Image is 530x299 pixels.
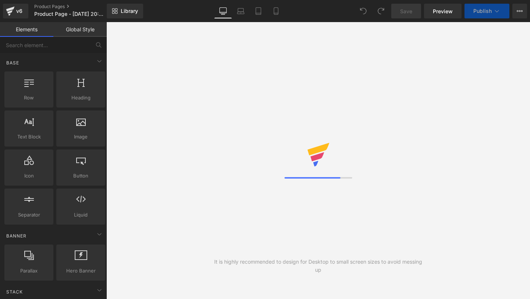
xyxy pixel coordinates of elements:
[7,94,51,102] span: Row
[53,22,107,37] a: Global Style
[7,133,51,141] span: Text Block
[107,4,143,18] a: New Library
[473,8,492,14] span: Publish
[7,172,51,180] span: Icon
[15,6,24,16] div: v6
[59,94,103,102] span: Heading
[433,7,453,15] span: Preview
[424,4,462,18] a: Preview
[6,232,27,239] span: Banner
[232,4,250,18] a: Laptop
[121,8,138,14] span: Library
[7,211,51,219] span: Separator
[464,4,509,18] button: Publish
[3,4,28,18] a: v6
[512,4,527,18] button: More
[7,267,51,275] span: Parallax
[374,4,388,18] button: Redo
[356,4,371,18] button: Undo
[59,172,103,180] span: Button
[214,4,232,18] a: Desktop
[59,267,103,275] span: Hero Banner
[6,288,24,295] span: Stack
[59,133,103,141] span: Image
[34,4,119,10] a: Product Pages
[6,59,20,66] span: Base
[212,258,424,274] div: It is highly recommended to design for Desktop to small screen sizes to avoid messing up
[250,4,267,18] a: Tablet
[34,11,105,17] span: Product Page - [DATE] 20:12:58
[267,4,285,18] a: Mobile
[400,7,412,15] span: Save
[59,211,103,219] span: Liquid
